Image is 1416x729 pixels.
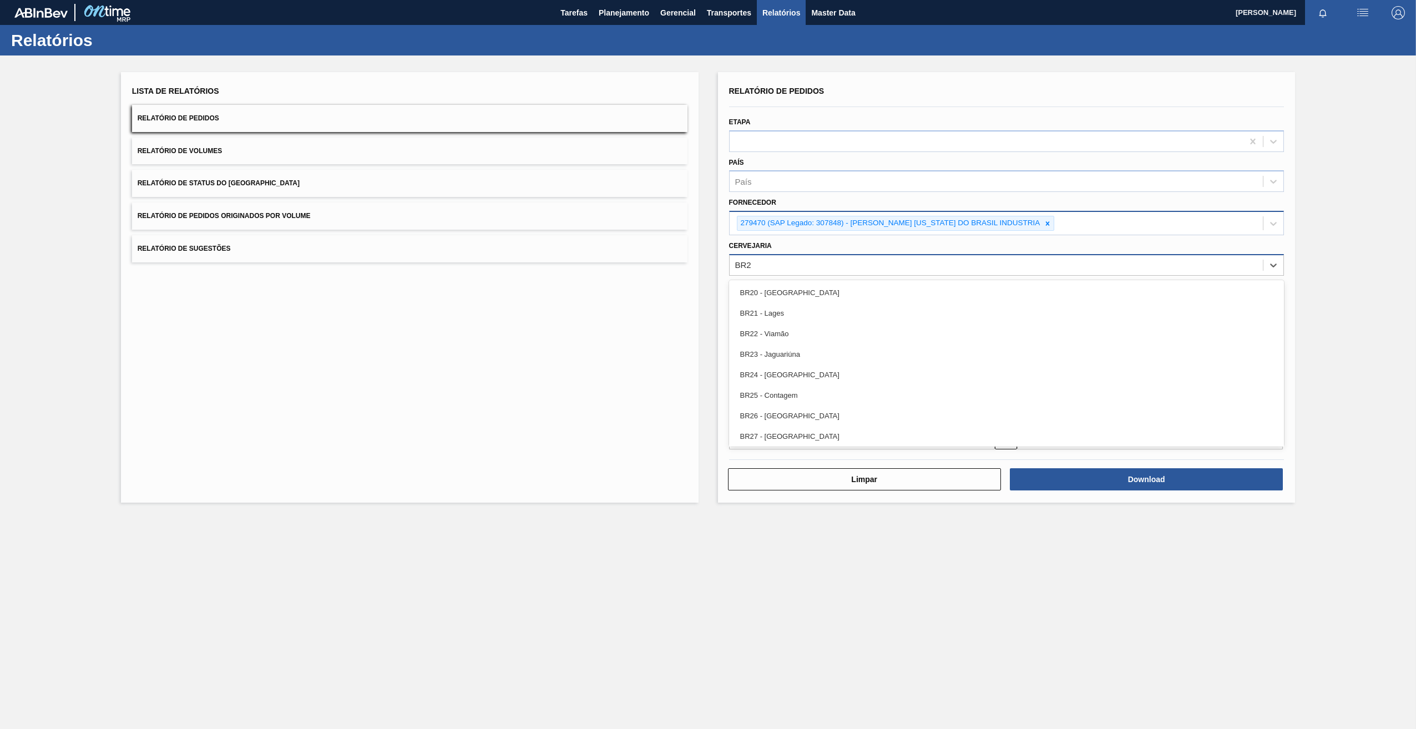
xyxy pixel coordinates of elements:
[729,303,1284,323] div: BR21 - Lages
[729,385,1284,406] div: BR25 - Contagem
[1392,6,1405,19] img: Logout
[132,87,219,95] span: Lista de Relatórios
[729,323,1284,344] div: BR22 - Viamão
[132,105,687,132] button: Relatório de Pedidos
[660,6,696,19] span: Gerencial
[729,282,1284,303] div: BR20 - [GEOGRAPHIC_DATA]
[729,118,751,126] label: Etapa
[1010,468,1283,490] button: Download
[762,6,800,19] span: Relatórios
[729,426,1284,447] div: BR27 - [GEOGRAPHIC_DATA]
[707,6,751,19] span: Transportes
[729,344,1284,364] div: BR23 - Jaguariúna
[14,8,68,18] img: TNhmsLtSVTkK8tSr43FrP2fwEKptu5GPRR3wAAAABJRU5ErkJggg==
[560,6,588,19] span: Tarefas
[138,245,231,252] span: Relatório de Sugestões
[132,170,687,197] button: Relatório de Status do [GEOGRAPHIC_DATA]
[138,114,219,122] span: Relatório de Pedidos
[132,138,687,165] button: Relatório de Volumes
[729,199,776,206] label: Fornecedor
[132,235,687,262] button: Relatório de Sugestões
[11,34,208,47] h1: Relatórios
[138,147,222,155] span: Relatório de Volumes
[132,202,687,230] button: Relatório de Pedidos Originados por Volume
[1356,6,1369,19] img: userActions
[729,242,772,250] label: Cervejaria
[811,6,855,19] span: Master Data
[729,364,1284,385] div: BR24 - [GEOGRAPHIC_DATA]
[1305,5,1341,21] button: Notificações
[599,6,649,19] span: Planejamento
[138,179,300,187] span: Relatório de Status do [GEOGRAPHIC_DATA]
[138,212,311,220] span: Relatório de Pedidos Originados por Volume
[728,468,1001,490] button: Limpar
[729,87,825,95] span: Relatório de Pedidos
[737,216,1042,230] div: 279470 (SAP Legado: 307848) - [PERSON_NAME] [US_STATE] DO BRASIL INDUSTRIA
[729,406,1284,426] div: BR26 - [GEOGRAPHIC_DATA]
[735,177,752,186] div: País
[729,159,744,166] label: País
